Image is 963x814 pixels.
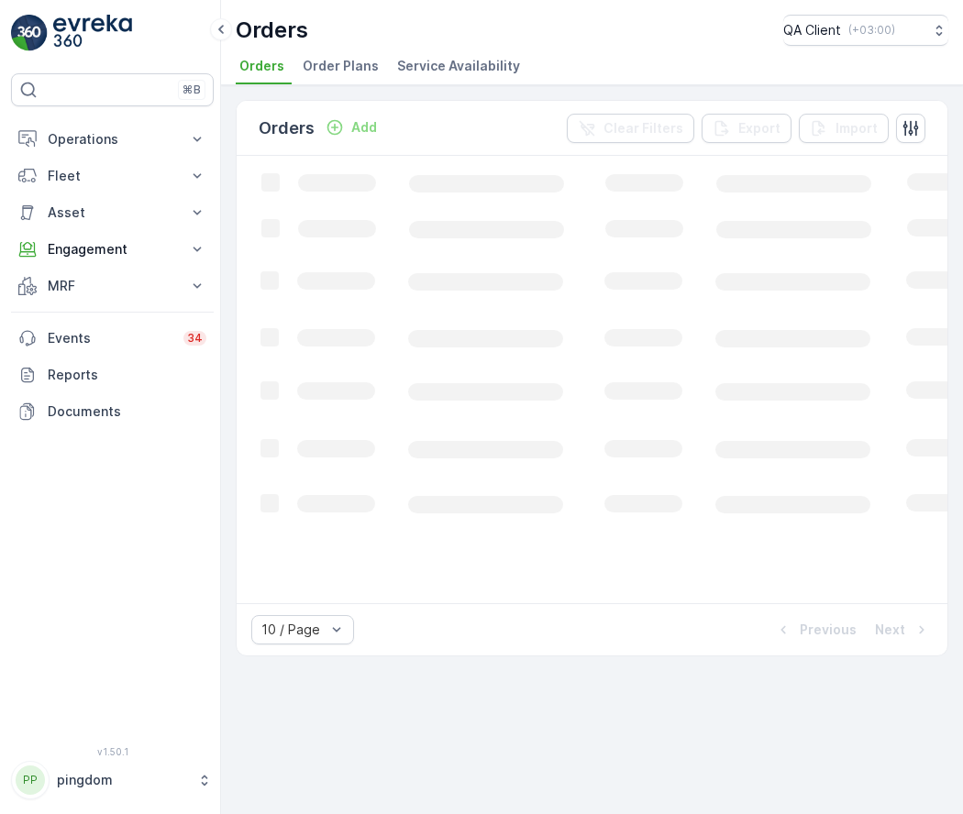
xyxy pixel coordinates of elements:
[11,746,214,757] span: v 1.50.1
[11,761,214,799] button: PPpingdom
[48,329,172,347] p: Events
[16,765,45,795] div: PP
[397,57,520,75] span: Service Availability
[11,194,214,231] button: Asset
[11,158,214,194] button: Fleet
[48,167,177,185] p: Fleet
[11,231,214,268] button: Engagement
[303,57,379,75] span: Order Plans
[873,619,933,641] button: Next
[11,268,214,304] button: MRF
[48,203,177,222] p: Asset
[11,15,48,51] img: logo
[48,277,177,295] p: MRF
[187,331,203,346] p: 34
[702,114,791,143] button: Export
[11,393,214,430] a: Documents
[783,21,841,39] p: QA Client
[772,619,858,641] button: Previous
[53,15,132,51] img: logo_light-DOdMpM7g.png
[183,82,201,97] p: ⌘B
[351,118,377,137] p: Add
[11,121,214,158] button: Operations
[236,16,308,45] p: Orders
[57,771,188,789] p: pingdom
[48,366,206,384] p: Reports
[836,119,878,137] p: Import
[799,114,889,143] button: Import
[603,119,683,137] p: Clear Filters
[875,621,905,639] p: Next
[48,240,177,258] p: Engagement
[48,130,177,148] p: Operations
[783,15,948,46] button: QA Client(+03:00)
[239,57,284,75] span: Orders
[48,402,206,421] p: Documents
[259,115,315,141] p: Orders
[567,114,694,143] button: Clear Filters
[738,119,780,137] p: Export
[318,116,384,138] button: Add
[848,23,895,38] p: ( +03:00 )
[800,621,857,639] p: Previous
[11,320,214,357] a: Events34
[11,357,214,393] a: Reports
